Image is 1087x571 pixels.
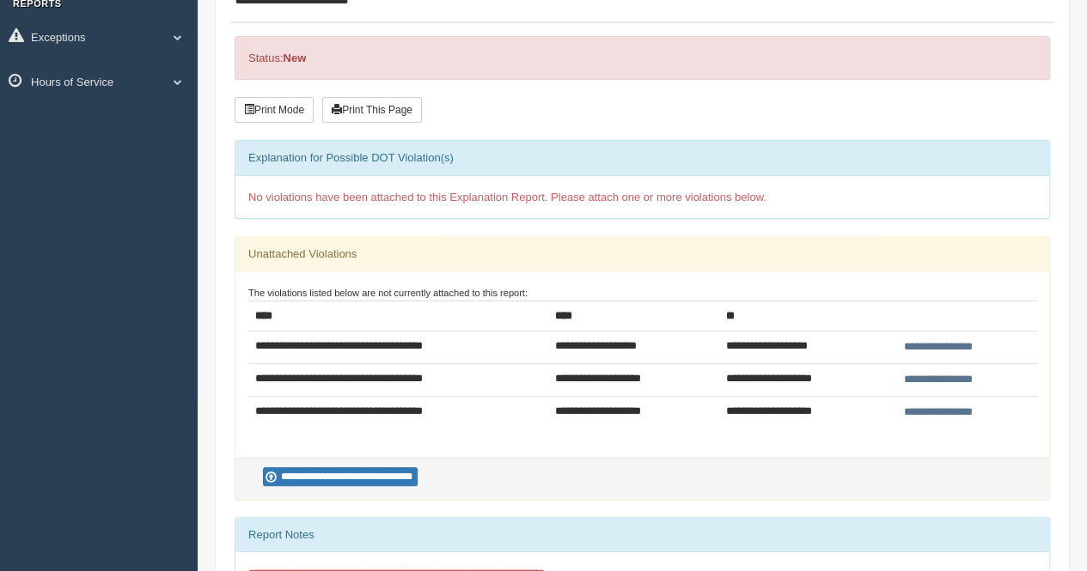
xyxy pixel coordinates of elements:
[235,141,1049,175] div: Explanation for Possible DOT Violation(s)
[235,36,1050,80] div: Status:
[235,518,1049,552] div: Report Notes
[283,52,306,64] strong: New
[235,97,314,123] button: Print Mode
[248,191,766,203] span: No violations have been attached to this Explanation Report. Please attach one or more violations...
[235,237,1049,271] div: Unattached Violations
[248,288,528,298] small: The violations listed below are not currently attached to this report:
[322,97,422,123] button: Print This Page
